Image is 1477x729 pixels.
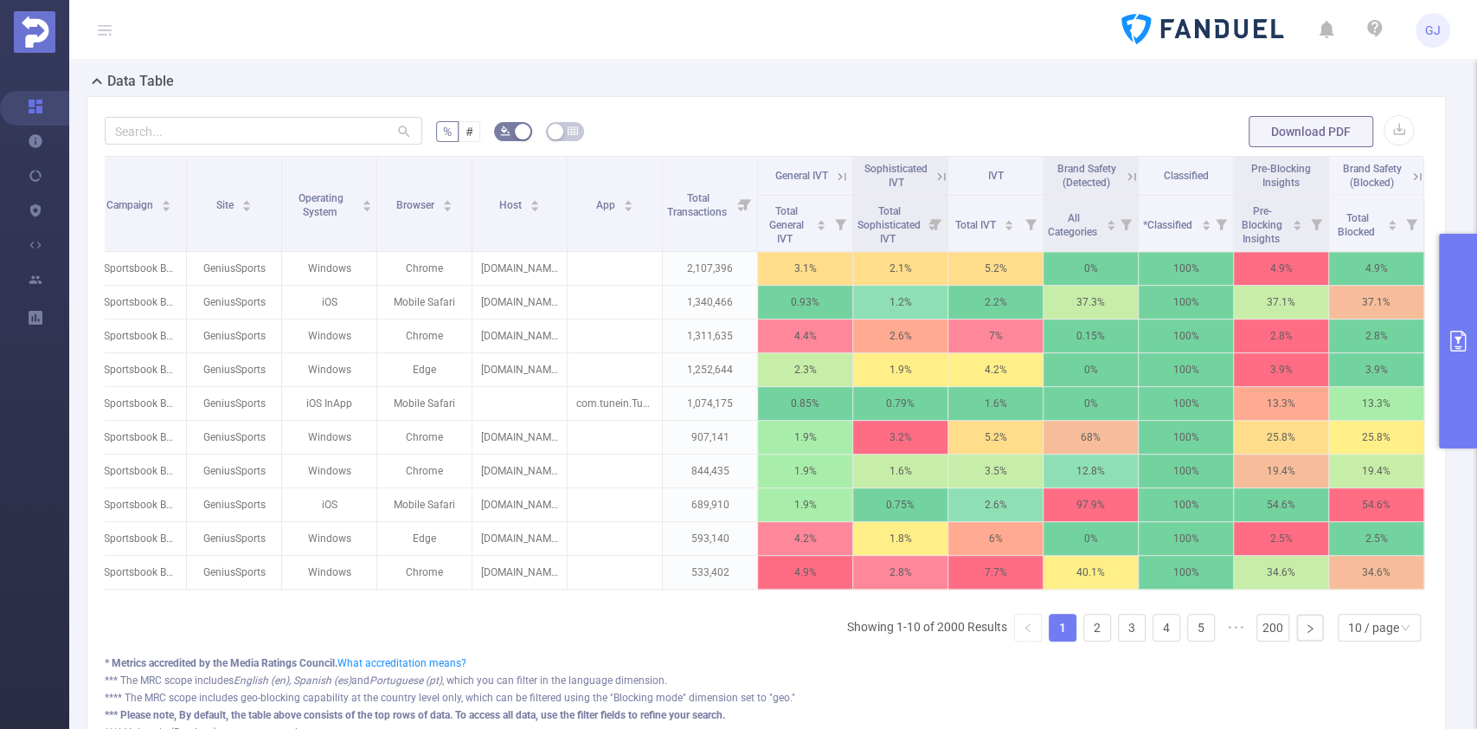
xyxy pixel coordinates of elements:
[187,252,281,285] p: GeniusSports
[828,196,852,251] i: Filter menu
[443,204,453,210] i: icon: caret-down
[817,217,826,223] i: icon: caret-up
[234,674,351,687] i: English (en), Spanish (es)
[623,197,633,208] div: Sort
[1050,615,1076,641] a: 1
[105,117,422,145] input: Search...
[1004,217,1014,228] div: Sort
[187,286,281,319] p: GeniusSports
[282,522,376,555] p: Windows
[1083,614,1111,642] li: 2
[663,455,757,487] p: 844,435
[187,556,281,589] p: GeniusSports
[1234,522,1328,555] p: 2.5%
[472,286,567,319] p: [DOMAIN_NAME]
[92,455,186,487] p: "Sportsbook Beta Testing" [280108]
[1044,421,1138,454] p: 68%
[472,522,567,555] p: [DOMAIN_NAME]
[853,488,947,521] p: 0.75%
[733,157,757,251] i: Filter menu
[1388,223,1397,229] i: icon: caret-down
[948,286,1043,319] p: 2.2%
[499,199,524,211] span: Host
[92,353,186,386] p: "Sportsbook Beta Testing" [280108]
[1139,522,1233,555] p: 100%
[775,170,828,182] span: General IVT
[1201,217,1211,228] div: Sort
[337,657,466,669] a: What accreditation means?
[1005,217,1014,223] i: icon: caret-up
[1343,163,1402,189] span: Brand Safety (Blocked)
[377,353,472,386] p: Edge
[663,556,757,589] p: 533,402
[1305,623,1315,634] i: icon: right
[624,197,633,203] i: icon: caret-up
[105,707,1428,723] div: *** Please note, By default, the table above consists of the top rows of data. To access all data...
[853,556,947,589] p: 2.8%
[1400,623,1410,635] i: icon: down
[530,197,540,208] div: Sort
[988,170,1004,182] span: IVT
[816,217,826,228] div: Sort
[1222,614,1249,642] li: Next 5 Pages
[1329,353,1423,386] p: 3.9%
[853,252,947,285] p: 2.1%
[1234,387,1328,420] p: 13.3%
[472,455,567,487] p: [DOMAIN_NAME]
[1329,252,1423,285] p: 4.9%
[1044,252,1138,285] p: 0%
[187,455,281,487] p: GeniusSports
[864,163,928,189] span: Sophisticated IVT
[92,488,186,521] p: "Sportsbook Beta Testing" [280108]
[1018,196,1043,251] i: Filter menu
[1304,196,1328,251] i: Filter menu
[1188,615,1214,641] a: 5
[663,319,757,352] p: 1,311,635
[1023,623,1033,633] i: icon: left
[667,192,729,218] span: Total Transactions
[369,674,442,687] i: Portuguese (pt)
[282,556,376,589] p: Windows
[758,488,852,521] p: 1.9%
[377,319,472,352] p: Chrome
[1044,319,1138,352] p: 0.15%
[282,421,376,454] p: Windows
[948,522,1043,555] p: 6%
[282,286,376,319] p: iOS
[377,556,472,589] p: Chrome
[1106,217,1115,223] i: icon: caret-up
[948,421,1043,454] p: 5.2%
[500,126,511,136] i: icon: bg-colors
[377,286,472,319] p: Mobile Safari
[92,252,186,285] p: "Sportsbook Beta Testing" [280108]
[92,421,186,454] p: "Sportsbook Beta Testing" [280108]
[530,204,540,210] i: icon: caret-down
[1057,163,1116,189] span: Brand Safety (Detected)
[442,197,453,208] div: Sort
[1044,387,1138,420] p: 0%
[1234,455,1328,487] p: 19.4%
[1201,217,1210,223] i: icon: caret-up
[853,286,947,319] p: 1.2%
[1153,614,1180,642] li: 4
[948,387,1043,420] p: 1.6%
[663,286,757,319] p: 1,340,466
[948,353,1043,386] p: 4.2%
[1106,223,1115,229] i: icon: caret-down
[472,488,567,521] p: [DOMAIN_NAME]
[1118,614,1146,642] li: 3
[1084,615,1110,641] a: 2
[1119,615,1145,641] a: 3
[162,197,171,203] i: icon: caret-up
[282,319,376,352] p: Windows
[853,353,947,386] p: 1.9%
[299,192,344,218] span: Operating System
[1044,522,1138,555] p: 0%
[1044,556,1138,589] p: 40.1%
[847,614,1007,642] li: Showing 1-10 of 2000 Results
[1005,223,1014,229] i: icon: caret-down
[92,522,186,555] p: "Sportsbook Beta Testing" [280108]
[92,319,186,352] p: "Sportsbook Beta Testing" [280108]
[377,522,472,555] p: Edge
[92,556,186,589] p: "Sportsbook Beta Testing" [280108]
